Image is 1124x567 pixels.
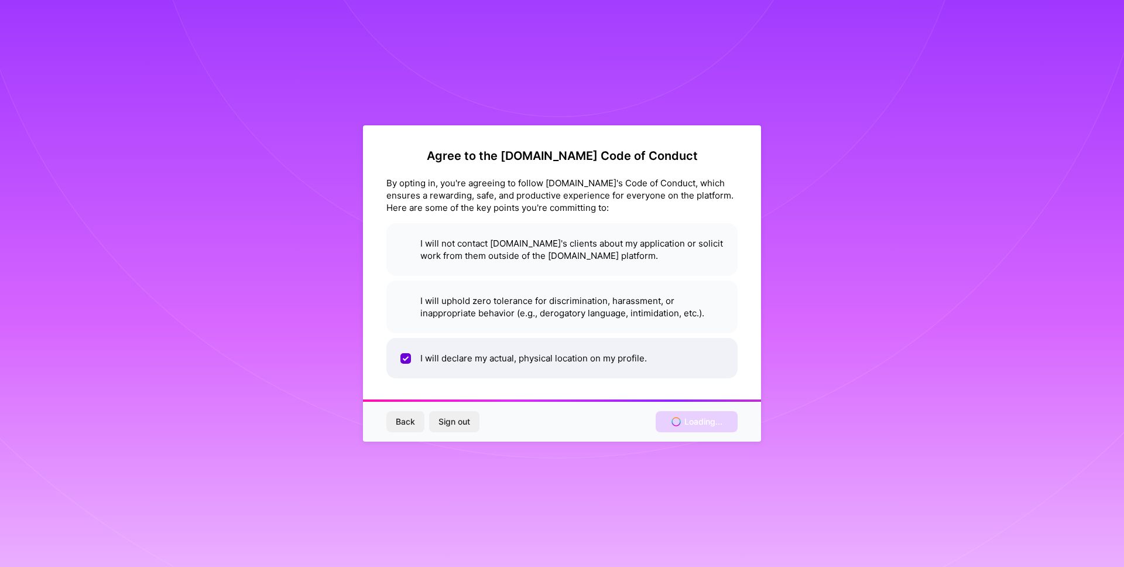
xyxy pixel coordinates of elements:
[386,411,424,432] button: Back
[438,416,470,428] span: Sign out
[429,411,479,432] button: Sign out
[396,416,415,428] span: Back
[386,149,738,163] h2: Agree to the [DOMAIN_NAME] Code of Conduct
[386,338,738,378] li: I will declare my actual, physical location on my profile.
[386,281,738,333] li: I will uphold zero tolerance for discrimination, harassment, or inappropriate behavior (e.g., der...
[386,177,738,214] div: By opting in, you're agreeing to follow [DOMAIN_NAME]'s Code of Conduct, which ensures a rewardin...
[386,223,738,276] li: I will not contact [DOMAIN_NAME]'s clients about my application or solicit work from them outside...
